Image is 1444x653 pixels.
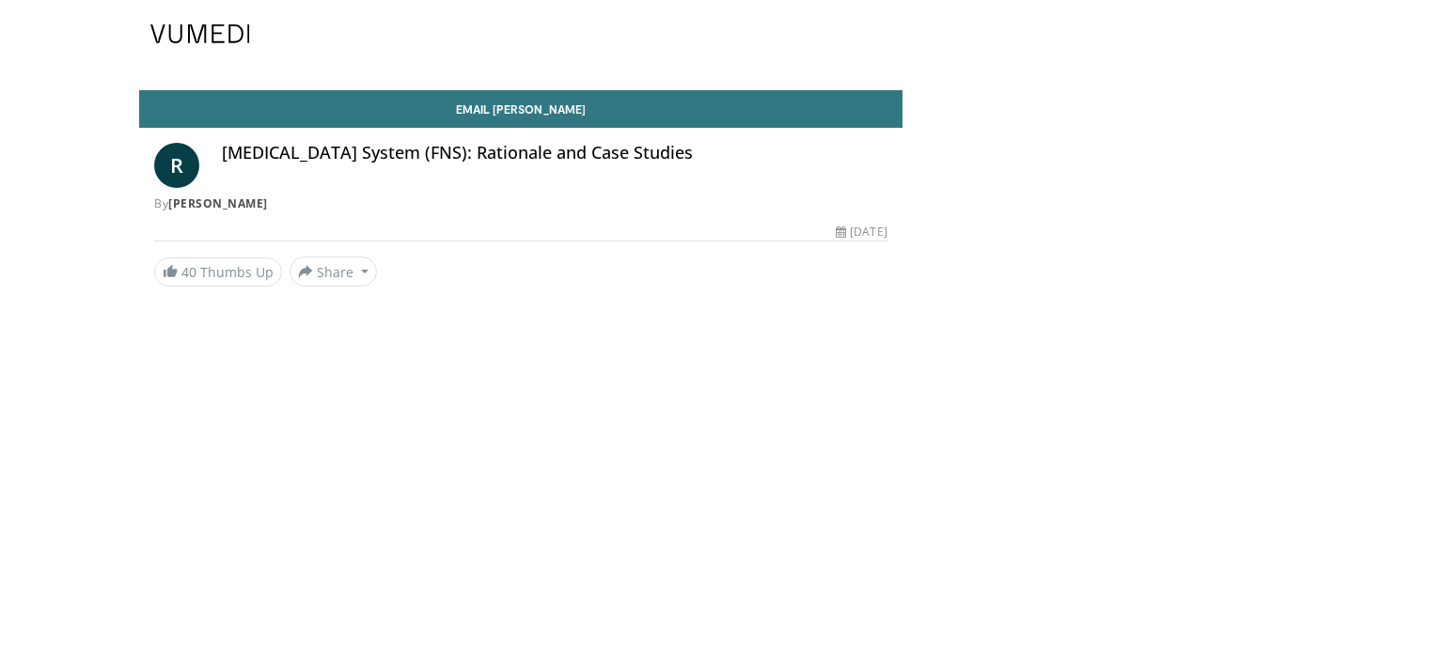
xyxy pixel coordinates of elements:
a: Email [PERSON_NAME] [139,90,902,128]
div: [DATE] [836,224,887,241]
div: By [154,195,887,212]
button: Share [290,257,377,287]
a: [PERSON_NAME] [168,195,268,211]
h4: [MEDICAL_DATA] System (FNS): Rationale and Case Studies [222,143,887,163]
a: R [154,143,199,188]
a: 40 Thumbs Up [154,257,282,287]
img: VuMedi Logo [150,24,250,43]
span: 40 [181,263,196,281]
